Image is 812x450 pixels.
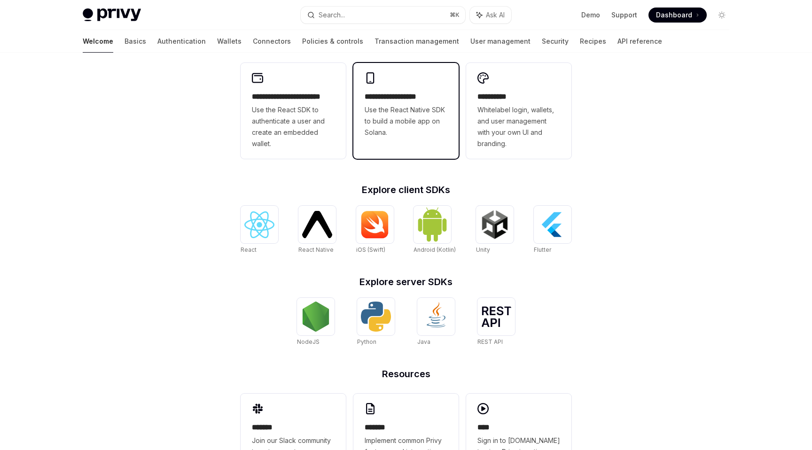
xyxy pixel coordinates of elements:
[302,211,332,238] img: React Native
[414,246,456,253] span: Android (Kotlin)
[297,298,335,347] a: NodeJSNodeJS
[357,338,376,345] span: Python
[298,246,334,253] span: React Native
[470,30,531,53] a: User management
[217,30,242,53] a: Wallets
[252,104,335,149] span: Use the React SDK to authenticate a user and create an embedded wallet.
[656,10,692,20] span: Dashboard
[356,206,394,255] a: iOS (Swift)iOS (Swift)
[542,30,569,53] a: Security
[356,246,385,253] span: iOS (Swift)
[414,206,456,255] a: Android (Kotlin)Android (Kotlin)
[421,302,451,332] img: Java
[480,209,510,240] img: Unity
[476,246,490,253] span: Unity
[83,8,141,22] img: light logo
[353,63,459,159] a: **** **** **** ***Use the React Native SDK to build a mobile app on Solana.
[375,30,459,53] a: Transaction management
[714,8,729,23] button: Toggle dark mode
[486,10,505,20] span: Ask AI
[450,11,460,19] span: ⌘ K
[477,104,560,149] span: Whitelabel login, wallets, and user management with your own UI and branding.
[470,7,511,23] button: Ask AI
[617,30,662,53] a: API reference
[477,338,503,345] span: REST API
[297,338,320,345] span: NodeJS
[253,30,291,53] a: Connectors
[241,206,278,255] a: ReactReact
[581,10,600,20] a: Demo
[319,9,345,21] div: Search...
[534,246,551,253] span: Flutter
[241,277,571,287] h2: Explore server SDKs
[301,7,465,23] button: Search...⌘K
[244,211,274,238] img: React
[648,8,707,23] a: Dashboard
[476,206,514,255] a: UnityUnity
[302,30,363,53] a: Policies & controls
[481,306,511,327] img: REST API
[241,246,257,253] span: React
[241,369,571,379] h2: Resources
[417,207,447,242] img: Android (Kotlin)
[361,302,391,332] img: Python
[301,302,331,332] img: NodeJS
[241,185,571,194] h2: Explore client SDKs
[357,298,395,347] a: PythonPython
[580,30,606,53] a: Recipes
[611,10,637,20] a: Support
[477,298,515,347] a: REST APIREST API
[125,30,146,53] a: Basics
[534,206,571,255] a: FlutterFlutter
[417,338,430,345] span: Java
[157,30,206,53] a: Authentication
[466,63,571,159] a: **** *****Whitelabel login, wallets, and user management with your own UI and branding.
[538,209,568,240] img: Flutter
[298,206,336,255] a: React NativeReact Native
[365,104,447,138] span: Use the React Native SDK to build a mobile app on Solana.
[360,210,390,239] img: iOS (Swift)
[83,30,113,53] a: Welcome
[417,298,455,347] a: JavaJava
